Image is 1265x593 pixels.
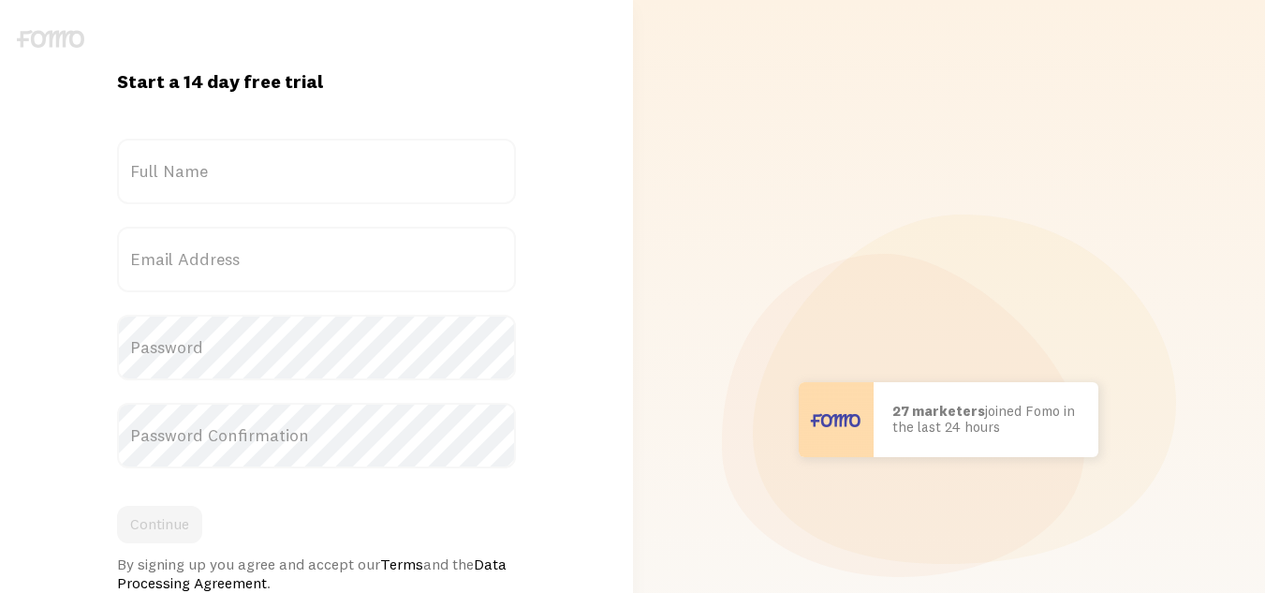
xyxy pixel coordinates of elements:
label: Password Confirmation [117,403,516,468]
div: By signing up you agree and accept our and the . [117,555,516,592]
label: Email Address [117,227,516,292]
a: Terms [380,555,423,573]
b: 27 marketers [892,402,985,420]
p: joined Fomo in the last 24 hours [892,404,1080,435]
img: fomo-logo-gray-b99e0e8ada9f9040e2984d0d95b3b12da0074ffd48d1e5cb62ac37fc77b0b268.svg [17,30,84,48]
label: Full Name [117,139,516,204]
a: Data Processing Agreement [117,555,507,592]
label: Password [117,315,516,380]
h1: Start a 14 day free trial [117,69,516,94]
img: User avatar [799,382,874,457]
